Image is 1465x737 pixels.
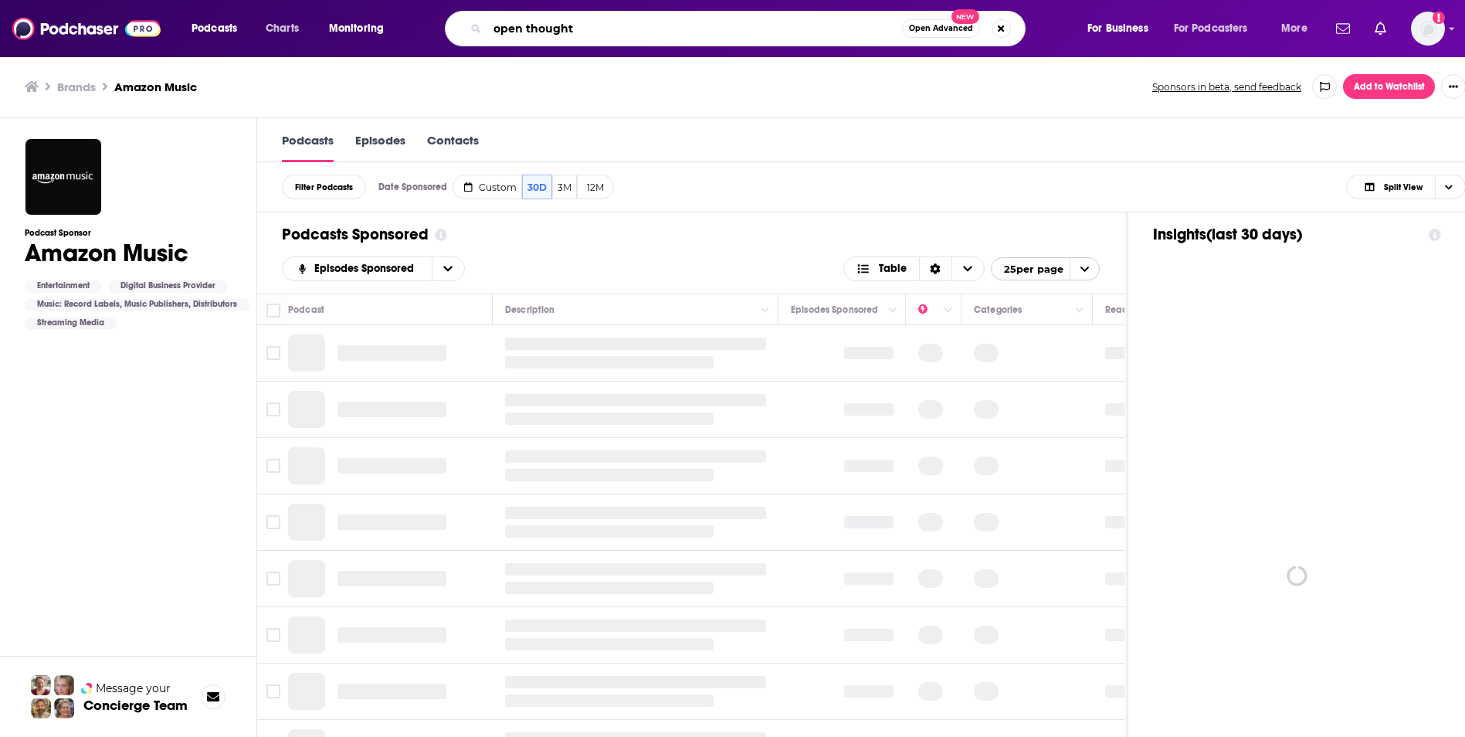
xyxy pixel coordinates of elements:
[282,133,334,162] a: Podcasts
[283,263,432,274] button: open menu
[266,18,299,39] span: Charts
[1343,74,1435,99] button: Add to Watchlist
[266,459,280,473] span: Toggle select row
[1153,225,1416,244] h1: Insights
[1368,15,1392,42] a: Show notifications dropdown
[31,698,51,718] img: Jon Profile
[1411,12,1445,46] img: User Profile
[1330,15,1356,42] a: Show notifications dropdown
[427,133,479,162] a: Contacts
[453,175,522,199] button: Custom
[266,346,280,360] span: Toggle select row
[1411,12,1445,46] span: Logged in as alisontucker
[25,318,117,330] div: Streaming Media
[295,183,353,192] span: Filter Podcasts
[266,684,280,698] span: Toggle select row
[505,301,554,319] div: Description
[1164,16,1270,41] button: open menu
[460,11,1040,46] div: Search podcasts, credits, & more...
[1077,16,1168,41] button: open menu
[355,133,405,162] a: Episodes
[83,698,188,713] h3: Concierge Team
[192,18,237,39] span: Podcasts
[266,515,280,529] span: Toggle select row
[879,263,907,274] span: Table
[266,402,280,416] span: Toggle select row
[883,301,902,320] button: Column Actions
[54,675,74,695] img: Jules Profile
[96,681,171,696] span: Message your
[992,257,1063,281] span: 25 per page
[314,263,419,274] span: Episodes Sponsored
[1087,18,1148,39] span: For Business
[12,14,161,43] img: Podchaser - Follow, Share and Rate Podcasts
[54,698,74,718] img: Barbara Profile
[522,175,552,199] button: 30D
[843,256,985,281] button: Choose View
[552,175,577,199] button: 3M
[25,228,249,238] h3: Podcast Sponsor
[266,628,280,642] span: Toggle select row
[1411,12,1445,46] button: Show profile menu
[919,257,951,280] div: Sort Direction
[318,16,404,41] button: open menu
[902,19,980,38] button: Open AdvancedNew
[329,18,384,39] span: Monitoring
[1206,225,1302,244] span: ( last 30 days )
[939,301,958,320] button: Column Actions
[25,299,249,311] div: Music: Record Labels, Music Publishers, Distributors
[1070,301,1089,320] button: Column Actions
[181,16,257,41] button: open menu
[256,16,308,41] a: Charts
[114,80,197,94] h3: Amazon Music
[756,301,775,320] button: Column Actions
[1148,80,1306,93] button: Sponsors in beta, send feedback
[1433,12,1445,24] svg: Add a profile image
[282,225,429,244] h1: Podcasts Sponsored
[282,256,494,281] h2: Choose List sort
[991,257,1100,280] button: open menu
[1105,301,1177,319] div: Reach (Monthly)
[577,175,614,199] button: 12M
[288,301,324,319] div: Podcast
[909,25,973,32] span: Open Advanced
[25,280,102,293] div: Entertainment
[918,301,940,319] div: Power Score
[108,280,228,293] div: Digital Business Provider
[1270,16,1327,41] button: open menu
[479,182,517,193] span: Custom
[57,80,96,94] a: Brands
[791,301,878,319] div: Episodes Sponsored
[974,301,1022,319] div: Categories
[378,182,447,192] h4: Date Sponsored
[282,175,366,199] button: Filter Podcasts
[1384,183,1423,192] span: Split View
[266,572,280,586] span: Toggle select row
[1174,18,1248,39] span: For Podcasters
[25,238,249,268] h1: Amazon Music
[1281,18,1307,39] span: More
[951,9,979,24] span: New
[432,257,464,280] button: open menu
[487,16,902,41] input: Search podcasts, credits, & more...
[25,138,102,216] img: Amazon Music logo
[31,675,51,695] img: Sydney Profile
